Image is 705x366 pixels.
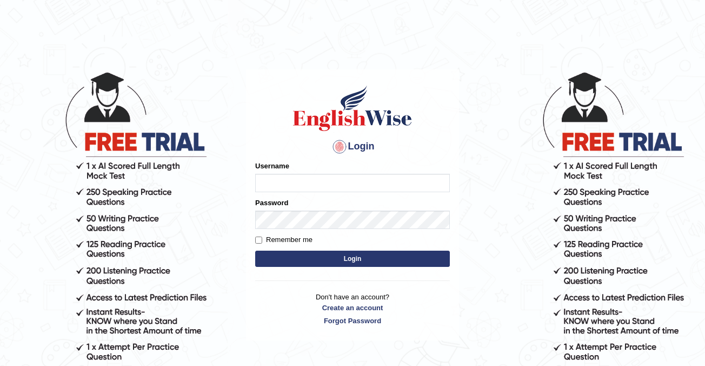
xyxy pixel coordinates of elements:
a: Forgot Password [255,316,450,326]
a: Create an account [255,303,450,313]
h4: Login [255,138,450,155]
button: Login [255,251,450,267]
label: Remember me [255,234,312,245]
input: Remember me [255,237,262,244]
label: Password [255,198,288,208]
label: Username [255,161,289,171]
img: Logo of English Wise sign in for intelligent practice with AI [291,84,414,133]
p: Don't have an account? [255,292,450,325]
